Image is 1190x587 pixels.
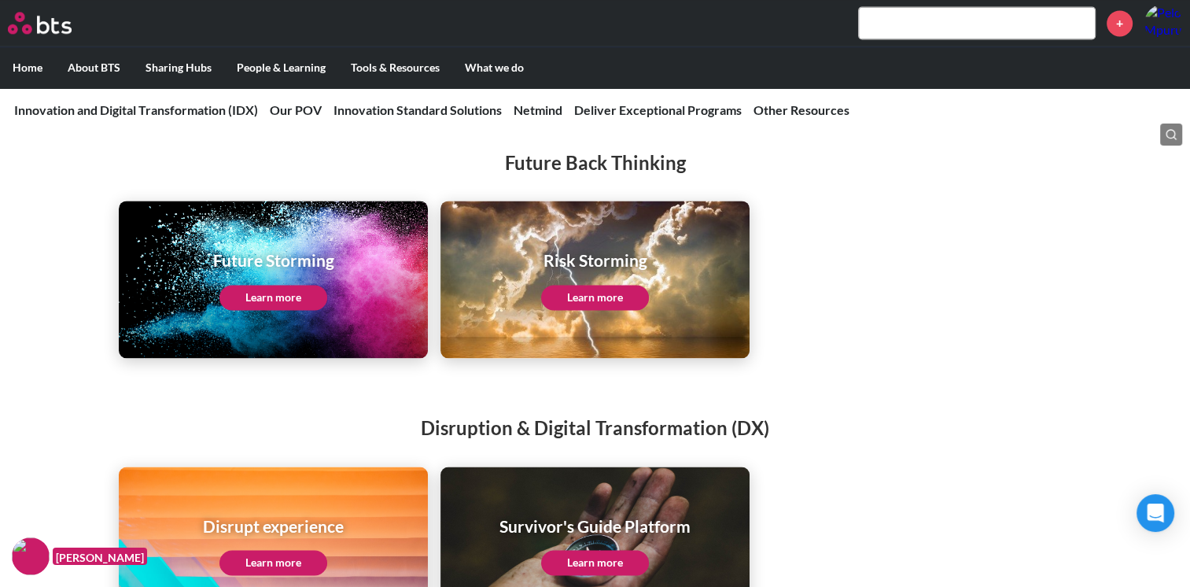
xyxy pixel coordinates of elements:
[1137,494,1174,532] div: Open Intercom Messenger
[1107,10,1133,36] a: +
[55,47,133,88] label: About BTS
[753,102,849,117] a: Other Resources
[1144,4,1182,42] img: Pelo Mpuru
[333,102,502,117] a: Innovation Standard Solutions
[133,47,224,88] label: Sharing Hubs
[8,12,72,34] img: BTS Logo
[12,537,50,575] img: F
[541,285,649,310] a: Learn more
[499,515,691,537] h1: Survivor's Guide Platform
[213,249,334,271] h1: Future Storming
[224,47,338,88] label: People & Learning
[514,102,562,117] a: Netmind
[1144,4,1182,42] a: Profile
[203,515,344,537] h1: Disrupt experience
[541,550,649,575] a: Learn more
[270,102,322,117] a: Our POV
[53,548,147,566] figcaption: [PERSON_NAME]
[14,102,258,117] a: Innovation and Digital Transformation (IDX)
[8,12,101,34] a: Go home
[541,249,649,271] h1: Risk Storming
[574,102,742,117] a: Deliver Exceptional Programs
[219,285,327,310] a: Learn more
[219,550,327,575] a: Learn more
[338,47,452,88] label: Tools & Resources
[452,47,536,88] label: What we do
